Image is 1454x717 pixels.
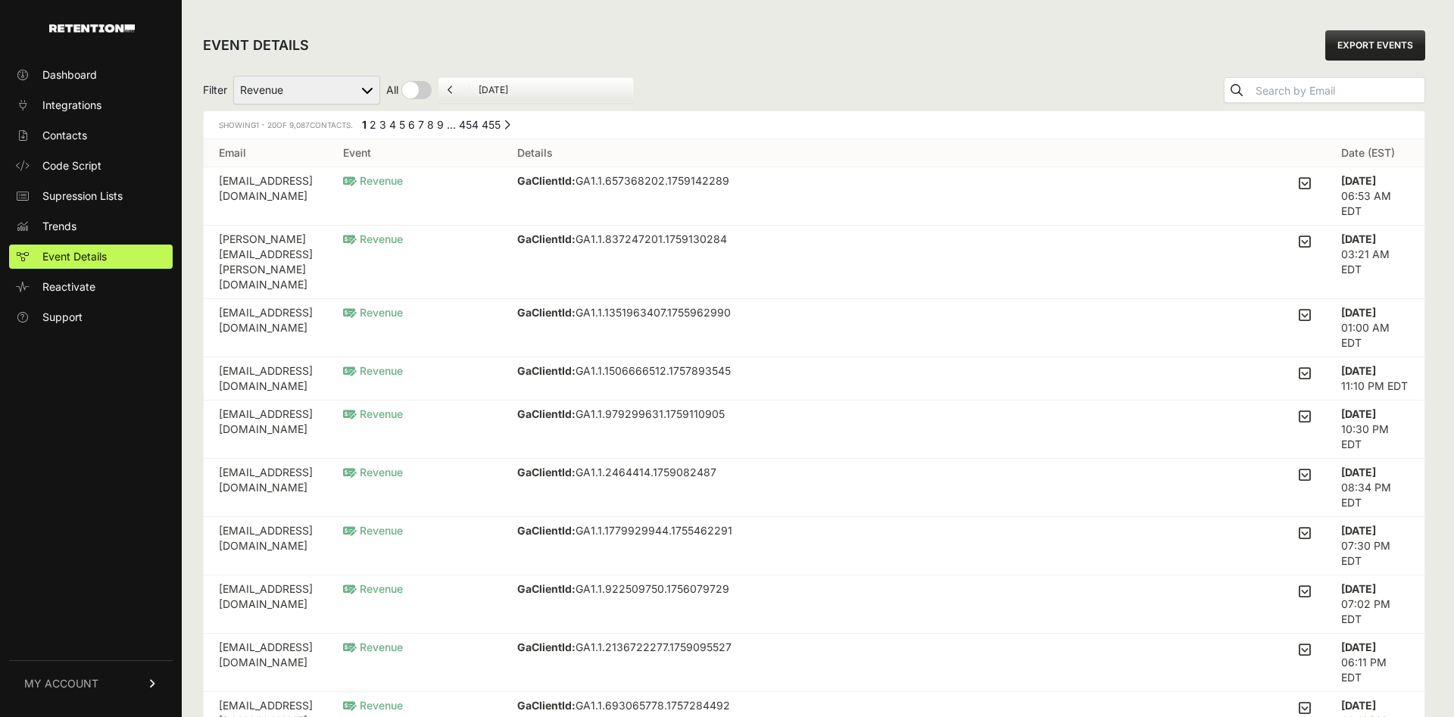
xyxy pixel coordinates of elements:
strong: [DATE] [1341,524,1376,537]
span: Revenue [343,699,403,712]
td: 06:11 PM EDT [1326,634,1424,692]
td: [EMAIL_ADDRESS][DOMAIN_NAME] [204,634,328,692]
p: GA1.1.1351963407.1755962990 [517,305,731,320]
strong: [DATE] [1341,306,1376,319]
div: Showing of [219,117,353,132]
p: GA1.1.837247201.1759130284 [517,232,727,247]
strong: [DATE] [1341,699,1376,712]
h2: EVENT DETAILS [203,35,309,56]
a: Support [9,305,173,329]
th: Details [502,139,1326,167]
th: Email [204,139,328,167]
th: Date (EST) [1326,139,1424,167]
span: Revenue [343,524,403,537]
span: Supression Lists [42,189,123,204]
a: Page 455 [482,118,501,131]
span: MY ACCOUNT [24,676,98,691]
span: Revenue [343,364,403,377]
strong: GaClientId: [517,524,576,537]
div: Pagination [359,117,510,136]
p: GA1.1.979299631.1759110905 [517,407,725,422]
td: [EMAIL_ADDRESS][DOMAIN_NAME] [204,517,328,575]
a: Page 4 [389,118,396,131]
a: Page 3 [379,118,386,131]
a: Dashboard [9,63,173,87]
a: Page 2 [370,118,376,131]
a: Page 9 [437,118,444,131]
p: GA1.1.657368202.1759142289 [517,173,729,189]
select: Filter [233,76,380,104]
a: Reactivate [9,275,173,299]
span: Revenue [343,407,403,420]
p: GA1.1.1506666512.1757893545 [517,363,731,379]
span: Integrations [42,98,101,113]
span: Revenue [343,641,403,653]
input: Search by Email [1253,80,1424,101]
strong: [DATE] [1341,407,1376,420]
a: EXPORT EVENTS [1325,30,1425,61]
a: Supression Lists [9,184,173,208]
span: 9,087 [289,120,310,129]
span: Revenue [343,306,403,319]
td: 03:21 AM EDT [1326,226,1424,299]
strong: [DATE] [1341,466,1376,479]
strong: GaClientId: [517,306,576,319]
p: GA1.1.693065778.1757284492 [517,698,730,713]
a: Page 7 [418,118,424,131]
td: 10:30 PM EDT [1326,401,1424,459]
span: Support [42,310,83,325]
span: Code Script [42,158,101,173]
strong: GaClientId: [517,364,576,377]
a: Page 454 [459,118,479,131]
a: MY ACCOUNT [9,660,173,706]
strong: GaClientId: [517,174,576,187]
span: Reactivate [42,279,95,295]
strong: GaClientId: [517,466,576,479]
p: GA1.1.2136722277.1759095527 [517,640,732,655]
strong: GaClientId: [517,641,576,653]
strong: GaClientId: [517,232,576,245]
th: Event [328,139,502,167]
img: Retention.com [49,24,135,33]
a: Page 6 [408,118,415,131]
p: GA1.1.922509750.1756079729 [517,581,729,597]
p: GA1.1.1779929944.1755462291 [517,523,732,538]
td: 01:00 AM EDT [1326,299,1424,357]
span: Filter [203,83,227,98]
span: Trends [42,219,76,234]
strong: GaClientId: [517,699,576,712]
td: [EMAIL_ADDRESS][DOMAIN_NAME] [204,575,328,634]
td: 11:10 PM EDT [1326,357,1424,401]
td: [EMAIL_ADDRESS][DOMAIN_NAME] [204,299,328,357]
a: Page 5 [399,118,405,131]
span: Contacts [42,128,87,143]
a: Integrations [9,93,173,117]
strong: GaClientId: [517,407,576,420]
td: [EMAIL_ADDRESS][DOMAIN_NAME] [204,167,328,226]
p: GA1.1.2464414.1759082487 [517,465,716,480]
em: Page 1 [362,118,367,131]
strong: [DATE] [1341,174,1376,187]
span: Revenue [343,466,403,479]
td: [EMAIL_ADDRESS][DOMAIN_NAME] [204,357,328,401]
strong: [DATE] [1341,641,1376,653]
td: 07:02 PM EDT [1326,575,1424,634]
a: Code Script [9,154,173,178]
td: 06:53 AM EDT [1326,167,1424,226]
span: Revenue [343,174,403,187]
a: Contacts [9,123,173,148]
span: Event Details [42,249,107,264]
td: 08:34 PM EDT [1326,459,1424,517]
strong: [DATE] [1341,364,1376,377]
span: Revenue [343,582,403,595]
td: [EMAIL_ADDRESS][DOMAIN_NAME] [204,401,328,459]
span: Dashboard [42,67,97,83]
span: Revenue [343,232,403,245]
strong: GaClientId: [517,582,576,595]
a: Trends [9,214,173,238]
a: Event Details [9,245,173,269]
td: [EMAIL_ADDRESS][DOMAIN_NAME] [204,459,328,517]
td: 07:30 PM EDT [1326,517,1424,575]
td: [PERSON_NAME][EMAIL_ADDRESS][PERSON_NAME][DOMAIN_NAME] [204,226,328,299]
a: Page 8 [427,118,434,131]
